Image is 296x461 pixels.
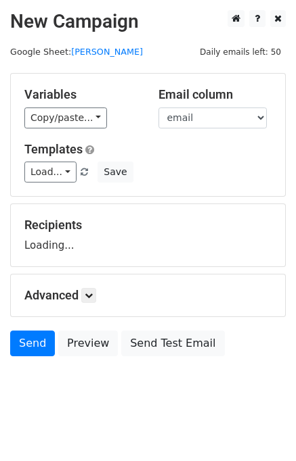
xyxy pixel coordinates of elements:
a: Templates [24,142,83,156]
a: Copy/paste... [24,107,107,128]
h5: Recipients [24,218,272,233]
h5: Variables [24,87,138,102]
a: Send [10,331,55,356]
div: Loading... [24,218,272,253]
button: Save [98,162,133,183]
h5: Advanced [24,288,272,303]
a: Send Test Email [121,331,224,356]
a: Preview [58,331,118,356]
span: Daily emails left: 50 [195,45,286,59]
a: [PERSON_NAME] [71,47,143,57]
a: Daily emails left: 50 [195,47,286,57]
h5: Email column [158,87,272,102]
small: Google Sheet: [10,47,143,57]
a: Load... [24,162,77,183]
h2: New Campaign [10,10,286,33]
